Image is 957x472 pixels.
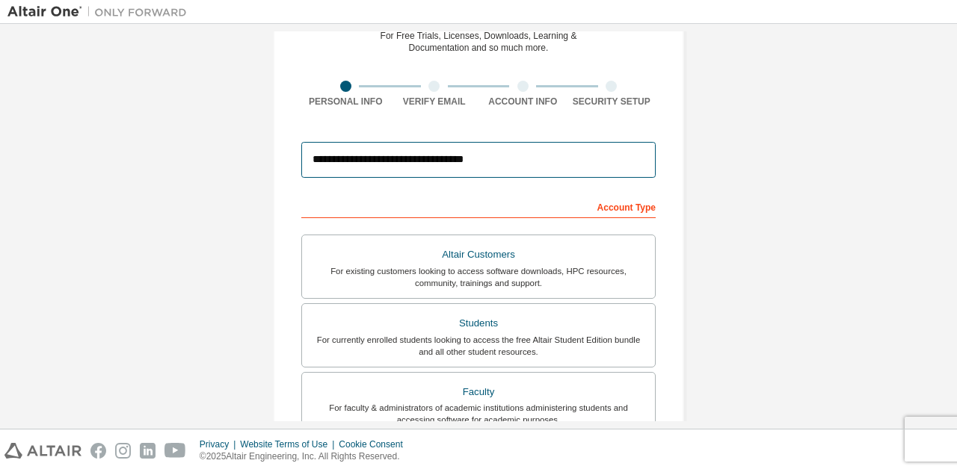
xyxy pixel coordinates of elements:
[90,443,106,459] img: facebook.svg
[311,334,646,358] div: For currently enrolled students looking to access the free Altair Student Edition bundle and all ...
[311,382,646,403] div: Faculty
[381,30,577,54] div: For Free Trials, Licenses, Downloads, Learning & Documentation and so much more.
[311,265,646,289] div: For existing customers looking to access software downloads, HPC resources, community, trainings ...
[301,96,390,108] div: Personal Info
[311,313,646,334] div: Students
[240,438,339,450] div: Website Terms of Use
[7,4,194,19] img: Altair One
[140,443,156,459] img: linkedin.svg
[311,402,646,426] div: For faculty & administrators of academic institutions administering students and accessing softwa...
[200,450,412,463] p: © 2025 Altair Engineering, Inc. All Rights Reserved.
[4,443,81,459] img: altair_logo.svg
[567,96,656,108] div: Security Setup
[478,96,567,108] div: Account Info
[390,96,479,108] div: Verify Email
[115,443,131,459] img: instagram.svg
[164,443,186,459] img: youtube.svg
[200,438,240,450] div: Privacy
[301,194,656,218] div: Account Type
[339,438,411,450] div: Cookie Consent
[311,244,646,265] div: Altair Customers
